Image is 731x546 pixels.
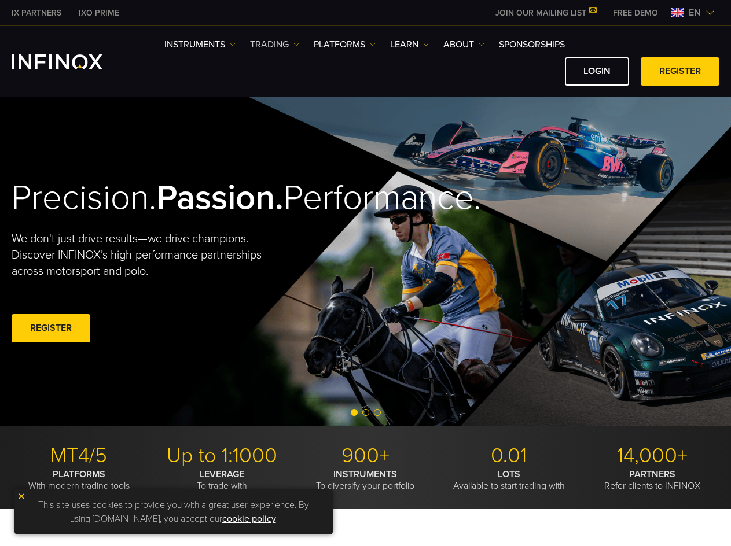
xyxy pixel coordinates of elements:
a: ABOUT [443,38,484,51]
strong: Passion. [156,177,284,219]
p: We don't just drive results—we drive champions. Discover INFINOX’s high-performance partnerships ... [12,231,266,279]
strong: LOTS [498,468,520,480]
span: en [684,6,706,20]
a: TRADING [250,38,299,51]
a: INFINOX MENU [604,7,667,19]
strong: LEVERAGE [200,468,244,480]
strong: PARTNERS [629,468,675,480]
p: To diversify your portfolio [298,468,433,492]
strong: INSTRUMENTS [333,468,397,480]
p: With modern trading tools [12,468,146,492]
a: SPONSORSHIPS [499,38,565,51]
a: Learn [390,38,429,51]
a: JOIN OUR MAILING LIST [487,8,604,18]
span: Go to slide 2 [362,409,369,416]
a: LOGIN [565,57,629,86]
a: Instruments [164,38,236,51]
span: Go to slide 3 [374,409,381,416]
a: INFINOX Logo [12,54,130,69]
a: cookie policy [222,513,276,525]
a: INFINOX [70,7,128,19]
h2: Precision. Performance. [12,177,330,219]
p: Refer clients to INFINOX [585,468,719,492]
img: yellow close icon [17,492,25,500]
p: This site uses cookies to provide you with a great user experience. By using [DOMAIN_NAME], you a... [20,495,327,529]
p: To trade with [155,468,290,492]
p: Up to 1:1000 [155,443,290,468]
a: REGISTER [641,57,719,86]
p: 14,000+ [585,443,719,468]
strong: PLATFORMS [53,468,105,480]
p: 0.01 [442,443,576,468]
a: REGISTER [12,314,90,342]
p: Available to start trading with [442,468,576,492]
p: MT4/5 [12,443,146,468]
span: Go to slide 1 [351,409,358,416]
a: INFINOX [3,7,70,19]
p: 900+ [298,443,433,468]
a: PLATFORMS [314,38,376,51]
